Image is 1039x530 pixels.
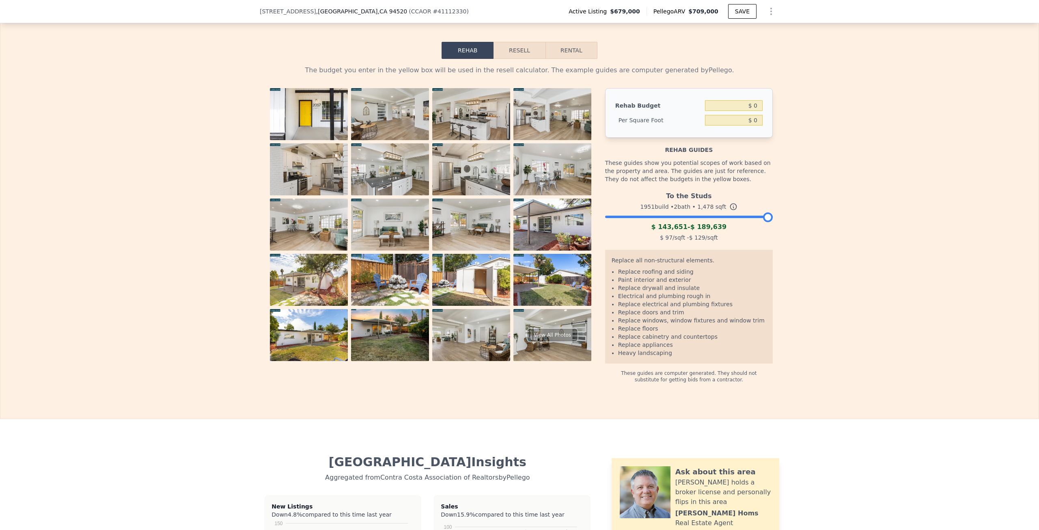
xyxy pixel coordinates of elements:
[351,309,429,361] img: Property Photo 18
[260,7,316,15] span: [STREET_ADDRESS]
[605,363,773,383] div: These guides are computer generated. They should not substitute for getting bids from a contractor.
[675,478,771,507] div: [PERSON_NAME] holds a broker license and personally flips in this area
[618,316,766,324] li: Replace windows, window fixtures and window trim
[442,42,494,59] button: Rehab
[728,4,757,19] button: SAVE
[763,3,779,19] button: Show Options
[266,65,773,75] div: The budget you enter in the yellow box will be used in the resell calculator. The example guides ...
[690,223,727,231] span: $ 189,639
[618,349,766,357] li: Heavy landscaping
[432,309,510,361] img: Property Photo 19
[351,88,429,140] img: Property Photo 2
[377,8,407,15] span: , CA 94520
[441,502,583,511] div: Sales
[605,201,773,212] div: 1951 build • 2 bath • sqft
[494,42,545,59] button: Resell
[432,143,510,195] img: Property Photo 7
[457,511,475,518] span: 15.9%
[266,455,589,469] div: [GEOGRAPHIC_DATA] Insights
[605,222,773,232] div: -
[618,276,766,284] li: Paint interior and exterior
[432,88,510,140] img: Property Photo 3
[411,8,431,15] span: CCAOR
[618,333,766,341] li: Replace cabinetry and countertops
[275,521,283,526] text: 150
[527,328,578,342] div: View All Photos
[272,511,414,515] div: Down compared to this time last year
[270,254,348,306] img: Property Photo 13
[618,324,766,333] li: Replace floors
[605,232,773,243] div: /sqft - /sqft
[432,254,510,306] img: Property Photo 15
[513,199,591,251] img: Property Photo 12
[513,254,591,306] img: Property Photo 16
[432,199,510,251] img: Property Photo 11
[270,309,348,361] img: Property Photo 17
[660,234,673,241] span: $ 97
[288,511,302,518] span: 4.8%
[351,199,429,251] img: Property Photo 10
[605,138,773,154] div: Rehab guides
[618,284,766,292] li: Replace drywall and insulate
[270,88,348,140] img: Property Photo 1
[272,502,414,511] div: New Listings
[675,508,759,518] div: [PERSON_NAME] Homs
[513,88,591,140] img: Property Photo 4
[441,511,583,515] div: Down compared to this time last year
[513,309,591,361] img: Property Photo 20
[618,268,766,276] li: Replace roofing and siding
[618,341,766,349] li: Replace appliances
[605,154,773,188] div: These guides show you potential scopes of work based on the property and area. The guides are jus...
[351,143,429,195] img: Property Photo 6
[316,7,407,15] span: , [GEOGRAPHIC_DATA]
[433,8,466,15] span: # 41112330
[513,143,591,195] img: Property Photo 8
[270,199,348,251] img: Property Photo 9
[605,188,773,201] div: To the Studs
[409,7,469,15] div: ( )
[651,223,688,231] span: $ 143,651
[615,98,702,113] div: Rehab Budget
[675,518,733,528] div: Real Estate Agent
[569,7,610,15] span: Active Listing
[675,466,756,478] div: Ask about this area
[653,7,689,15] span: Pellego ARV
[688,8,718,15] span: $709,000
[270,143,348,195] img: Property Photo 5
[689,234,705,241] span: $ 129
[618,292,766,300] li: Electrical and plumbing rough in
[618,300,766,308] li: Replace electrical and plumbing fixtures
[615,113,702,128] div: Per Square Foot
[444,524,452,530] text: 100
[610,7,640,15] span: $679,000
[697,203,714,210] span: 1,478
[545,42,597,59] button: Rental
[351,254,429,306] img: Property Photo 14
[618,308,766,316] li: Replace doors and trim
[266,469,589,482] div: Aggregated from Contra Costa Association of Realtors by Pellego
[612,256,766,268] div: Replace all non-structural elements.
